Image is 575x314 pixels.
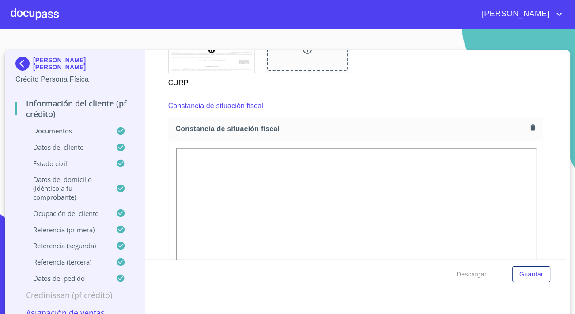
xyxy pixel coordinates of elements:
[15,209,116,218] p: Ocupación del Cliente
[519,269,543,280] span: Guardar
[15,74,134,85] p: Crédito Persona Física
[15,57,33,71] img: Docupass spot blue
[15,175,116,201] p: Datos del domicilio (idéntico a tu comprobante)
[15,126,116,135] p: Documentos
[453,266,490,283] button: Descargar
[15,57,134,74] div: [PERSON_NAME] [PERSON_NAME]
[15,290,134,300] p: Credinissan (PF crédito)
[168,101,263,111] p: Constancia de situación fiscal
[15,257,116,266] p: Referencia (tercera)
[512,266,550,283] button: Guardar
[33,57,134,71] p: [PERSON_NAME] [PERSON_NAME]
[475,7,554,21] span: [PERSON_NAME]
[15,225,116,234] p: Referencia (primera)
[457,269,487,280] span: Descargar
[15,274,116,283] p: Datos del pedido
[475,7,564,21] button: account of current user
[15,159,116,168] p: Estado Civil
[15,143,116,151] p: Datos del cliente
[168,74,254,88] p: CURP
[15,98,134,119] p: Información del cliente (PF crédito)
[176,124,527,133] span: Constancia de situación fiscal
[15,241,116,250] p: Referencia (segunda)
